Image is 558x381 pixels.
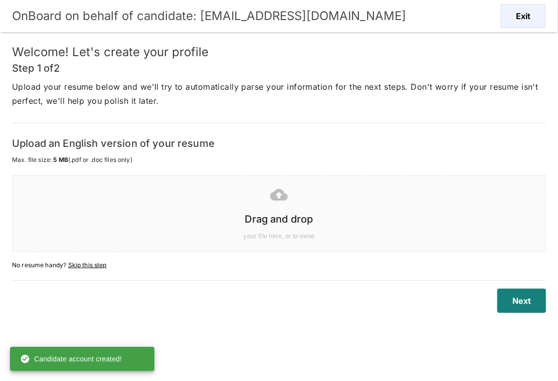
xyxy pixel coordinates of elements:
h5: Welcome! Let's create your profile [12,44,546,60]
button: Exit [500,4,546,28]
span: 5 MB [53,156,68,163]
div: Candidate account created! [20,350,122,368]
span: No resume handy? [12,260,546,270]
span: Max. file size: (.pdf or .doc files only) [12,155,546,165]
span: your file here, or browse [23,231,535,241]
h6: Drag and drop [23,211,535,227]
h6: Upload an English version of your resume [12,135,546,151]
div: Drag and dropyour file here, or browse [12,175,546,252]
h5: OnBoard on behalf of candidate: [EMAIL_ADDRESS][DOMAIN_NAME] [12,8,406,24]
p: Upload your resume below and we'll try to automatically parse your information for the next steps... [12,80,546,108]
button: Next [497,289,546,313]
h6: Step 1 of 2 [12,60,546,76]
span: Skip this step [68,261,107,269]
